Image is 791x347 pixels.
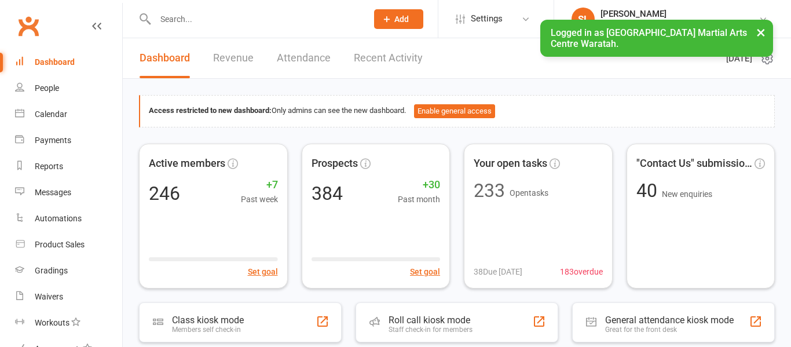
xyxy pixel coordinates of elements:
[35,109,67,119] div: Calendar
[374,9,423,29] button: Add
[636,180,662,202] span: 40
[35,83,59,93] div: People
[15,206,122,232] a: Automations
[662,189,712,199] span: New enquiries
[560,265,603,278] span: 183 overdue
[14,12,43,41] a: Clubworx
[35,240,85,249] div: Product Sales
[15,310,122,336] a: Workouts
[35,162,63,171] div: Reports
[172,315,244,326] div: Class kiosk mode
[510,188,548,198] span: Open tasks
[35,136,71,145] div: Payments
[312,155,358,172] span: Prospects
[398,177,440,193] span: +30
[600,19,759,30] div: [GEOGRAPHIC_DATA] [GEOGRAPHIC_DATA]
[35,318,69,327] div: Workouts
[474,181,505,200] div: 233
[474,265,522,278] span: 38 Due [DATE]
[605,315,734,326] div: General attendance kiosk mode
[15,180,122,206] a: Messages
[389,315,473,326] div: Roll call kiosk mode
[750,20,771,45] button: ×
[15,101,122,127] a: Calendar
[149,155,225,172] span: Active members
[15,258,122,284] a: Gradings
[398,193,440,206] span: Past month
[474,155,547,172] span: Your open tasks
[15,127,122,154] a: Payments
[410,265,440,278] button: Set goal
[600,9,759,19] div: [PERSON_NAME]
[152,11,359,27] input: Search...
[471,6,503,32] span: Settings
[572,8,595,31] div: SL
[551,27,747,49] span: Logged in as [GEOGRAPHIC_DATA] Martial Arts Centre Waratah.
[312,184,343,203] div: 384
[248,265,278,278] button: Set goal
[35,57,75,67] div: Dashboard
[15,75,122,101] a: People
[394,14,409,24] span: Add
[172,326,244,334] div: Members self check-in
[149,104,766,118] div: Only admins can see the new dashboard.
[35,292,63,301] div: Waivers
[414,104,495,118] button: Enable general access
[389,326,473,334] div: Staff check-in for members
[241,193,278,206] span: Past week
[241,177,278,193] span: +7
[35,266,68,275] div: Gradings
[35,188,71,197] div: Messages
[15,49,122,75] a: Dashboard
[605,326,734,334] div: Great for the front desk
[35,214,82,223] div: Automations
[15,154,122,180] a: Reports
[636,155,753,172] span: "Contact Us" submissions
[15,284,122,310] a: Waivers
[149,106,272,115] strong: Access restricted to new dashboard:
[15,232,122,258] a: Product Sales
[149,184,180,203] div: 246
